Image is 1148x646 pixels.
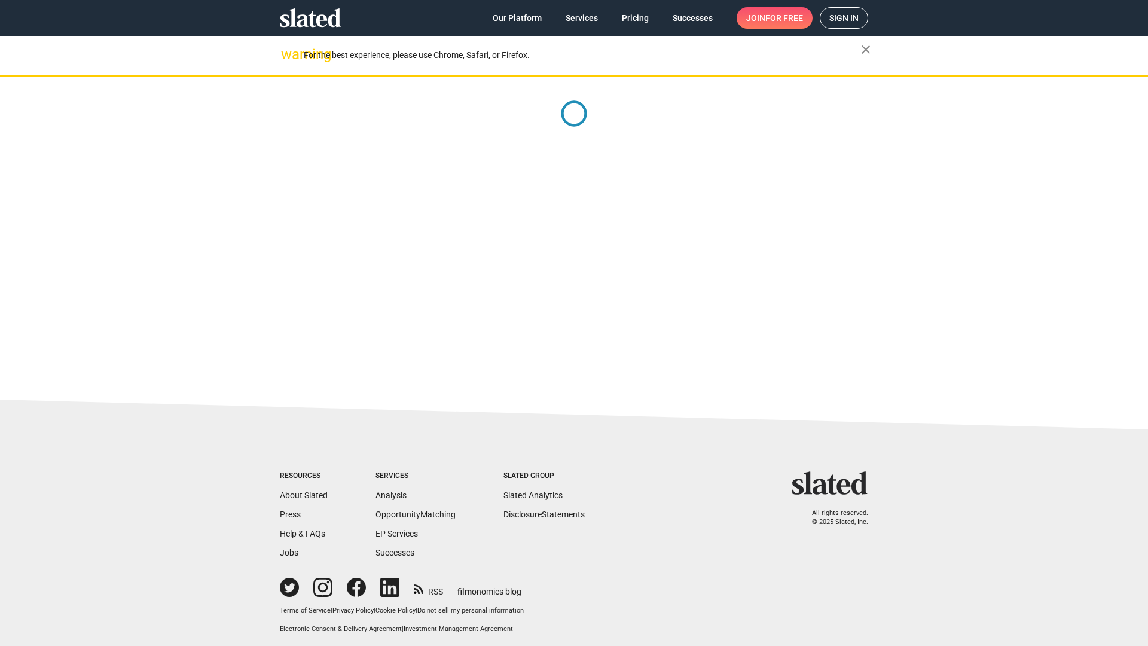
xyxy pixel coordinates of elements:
[493,7,542,29] span: Our Platform
[375,490,407,500] a: Analysis
[281,47,295,62] mat-icon: warning
[503,490,563,500] a: Slated Analytics
[280,607,331,614] a: Terms of Service
[556,7,607,29] a: Services
[820,7,868,29] a: Sign in
[304,47,861,63] div: For the best experience, please use Chrome, Safari, or Firefox.
[503,471,585,481] div: Slated Group
[503,510,585,519] a: DisclosureStatements
[859,42,873,57] mat-icon: close
[765,7,803,29] span: for free
[414,579,443,598] a: RSS
[612,7,658,29] a: Pricing
[375,607,416,614] a: Cookie Policy
[483,7,551,29] a: Our Platform
[416,607,417,614] span: |
[457,587,472,596] span: film
[402,625,404,633] span: |
[332,607,374,614] a: Privacy Policy
[663,7,722,29] a: Successes
[829,8,859,28] span: Sign in
[375,510,456,519] a: OpportunityMatching
[280,548,298,557] a: Jobs
[374,607,375,614] span: |
[375,529,418,538] a: EP Services
[737,7,813,29] a: Joinfor free
[280,510,301,519] a: Press
[566,7,598,29] span: Services
[280,490,328,500] a: About Slated
[375,548,414,557] a: Successes
[331,607,332,614] span: |
[280,471,328,481] div: Resources
[673,7,713,29] span: Successes
[280,625,402,633] a: Electronic Consent & Delivery Agreement
[746,7,803,29] span: Join
[622,7,649,29] span: Pricing
[799,509,868,526] p: All rights reserved. © 2025 Slated, Inc.
[457,577,521,598] a: filmonomics blog
[417,607,524,615] button: Do not sell my personal information
[375,471,456,481] div: Services
[404,625,513,633] a: Investment Management Agreement
[280,529,325,538] a: Help & FAQs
